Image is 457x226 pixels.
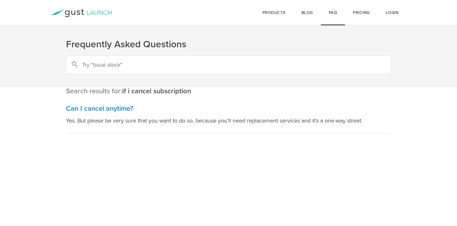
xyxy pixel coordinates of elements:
input: Try "Issue stock" [66,56,391,74]
h1: Frequently Asked Questions [66,38,391,51]
p: Yes. But please be very sure that you want to do so, because you’ll need replacement services and... [66,116,391,125]
h3: Can I cancel anytime? [66,104,391,113]
h3: Search results for: [66,87,391,95]
a: Can I cancel anytime? Yes. But please be very sure that you want to do so, because you’ll need re... [66,98,391,134]
em: if i cancel subscription [122,87,191,95]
